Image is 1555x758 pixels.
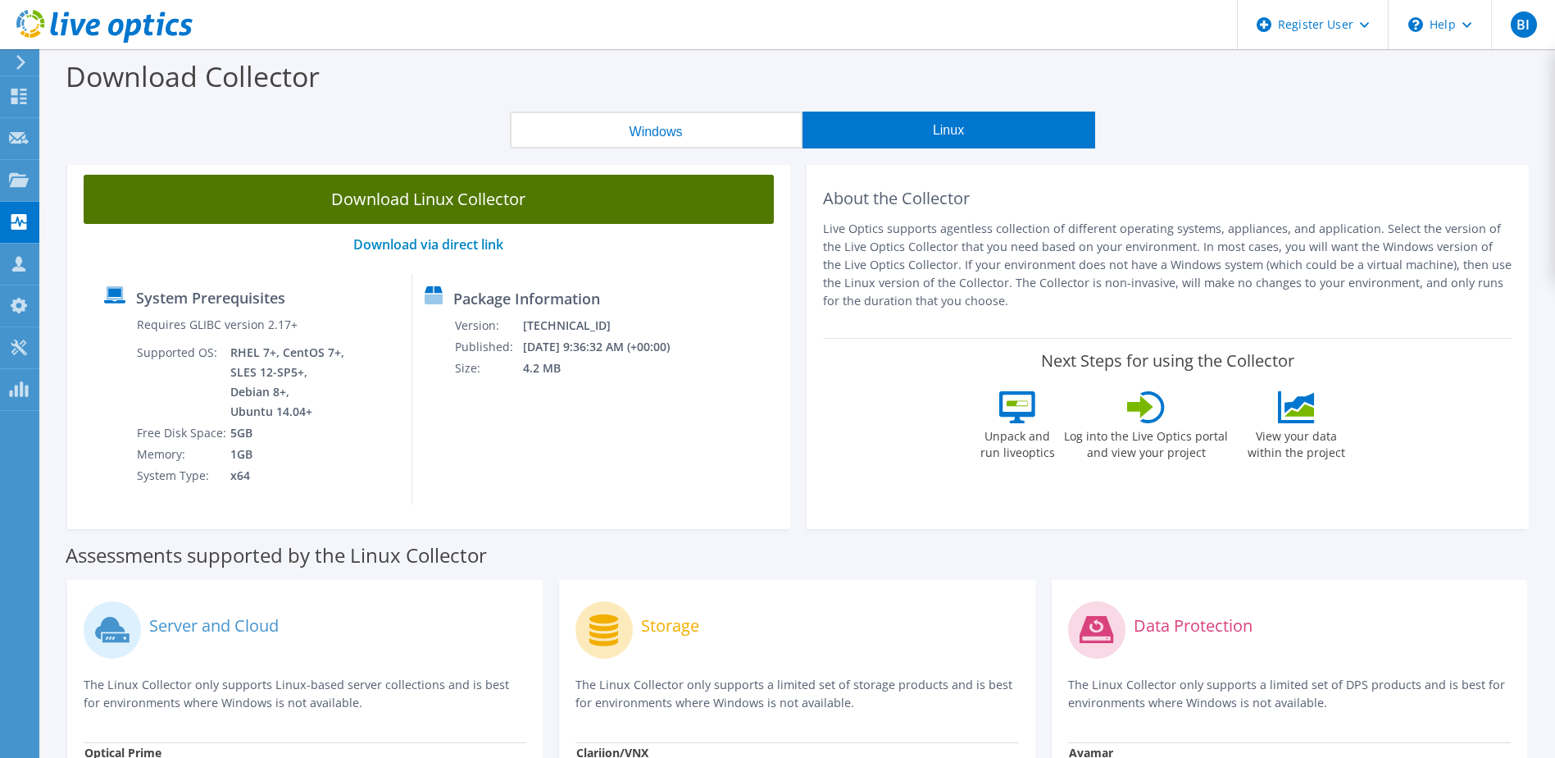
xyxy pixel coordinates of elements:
[230,465,348,486] td: x64
[454,315,522,336] td: Version:
[641,618,699,634] label: Storage
[823,189,1513,208] h2: About the Collector
[823,220,1513,310] p: Live Optics supports agentless collection of different operating systems, appliances, and applica...
[1408,17,1423,32] svg: \n
[84,676,526,712] p: The Linux Collector only supports Linux-based server collections and is best for environments whe...
[230,342,348,422] td: RHEL 7+, CentOS 7+, SLES 12-SP5+, Debian 8+, Ubuntu 14.04+
[522,336,692,358] td: [DATE] 9:36:32 AM (+00:00)
[1063,423,1229,461] label: Log into the Live Optics portal and view your project
[84,175,774,224] a: Download Linux Collector
[230,444,348,465] td: 1GB
[453,290,600,307] label: Package Information
[1511,11,1537,38] span: BI
[980,423,1055,461] label: Unpack and run liveoptics
[1041,351,1294,371] label: Next Steps for using the Collector
[1237,423,1355,461] label: View your data within the project
[66,57,320,95] label: Download Collector
[454,358,522,379] td: Size:
[136,465,230,486] td: System Type:
[1134,618,1253,634] label: Data Protection
[454,336,522,358] td: Published:
[66,547,487,564] label: Assessments supported by the Linux Collector
[136,444,230,465] td: Memory:
[230,422,348,444] td: 5GB
[522,315,692,336] td: [TECHNICAL_ID]
[803,112,1095,148] button: Linux
[510,112,803,148] button: Windows
[575,676,1018,712] p: The Linux Collector only supports a limited set of storage products and is best for environments ...
[1068,676,1511,712] p: The Linux Collector only supports a limited set of DPS products and is best for environments wher...
[149,618,279,634] label: Server and Cloud
[522,358,692,379] td: 4.2 MB
[136,422,230,444] td: Free Disk Space:
[136,290,285,306] label: System Prerequisites
[137,317,298,333] label: Requires GLIBC version 2.17+
[353,235,503,253] a: Download via direct link
[136,342,230,422] td: Supported OS:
